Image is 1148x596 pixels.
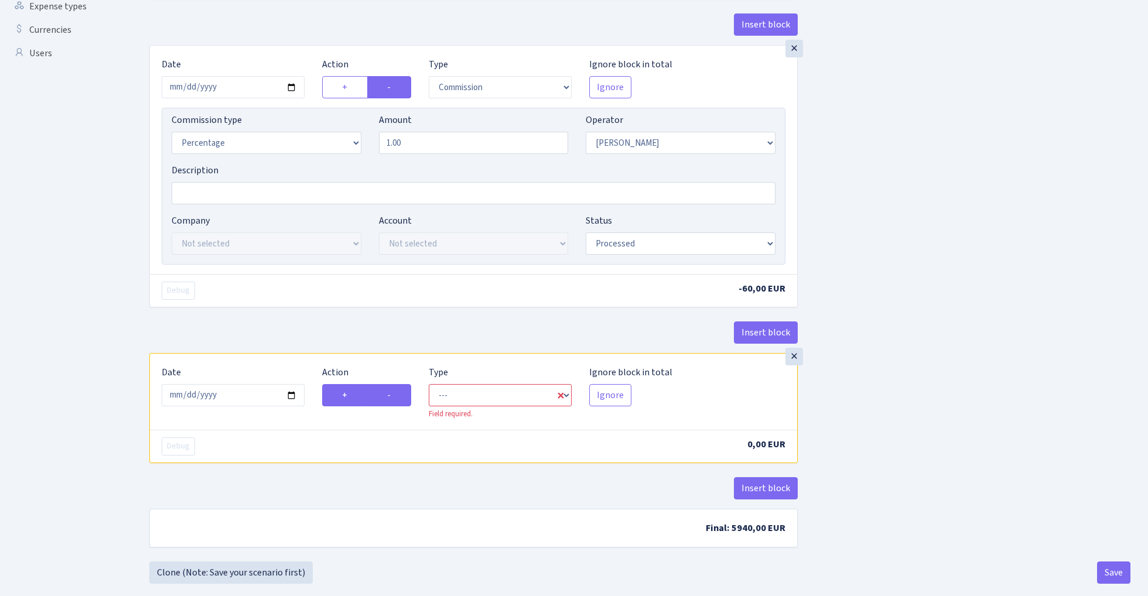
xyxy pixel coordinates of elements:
button: Save [1097,561,1130,584]
label: Operator [586,113,623,127]
button: Insert block [734,477,798,499]
a: Users [6,42,123,65]
button: Debug [162,282,195,300]
label: Action [322,365,348,379]
button: Ignore [589,76,631,98]
div: × [785,348,803,365]
label: Company [172,214,210,228]
label: Ignore block in total [589,365,672,379]
label: - [367,76,411,98]
a: Clone (Note: Save your scenario first) [149,561,313,584]
label: Description [172,163,218,177]
label: Type [429,365,448,379]
label: Date [162,57,181,71]
label: Type [429,57,448,71]
label: + [322,76,368,98]
button: Insert block [734,321,798,344]
label: Action [322,57,348,71]
div: × [785,40,803,57]
button: Ignore [589,384,631,406]
div: Field required. [429,409,572,420]
span: -60,00 EUR [739,282,785,295]
button: Insert block [734,13,798,36]
label: Amount [379,113,412,127]
label: Ignore block in total [589,57,672,71]
button: Debug [162,437,195,455]
label: Status [586,214,612,228]
label: Commission type [172,113,242,127]
label: Date [162,365,181,379]
span: 0,00 EUR [747,438,785,451]
a: Currencies [6,18,123,42]
span: Final: 5940,00 EUR [706,522,785,535]
label: Account [379,214,412,228]
label: + [322,384,368,406]
label: - [367,384,411,406]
